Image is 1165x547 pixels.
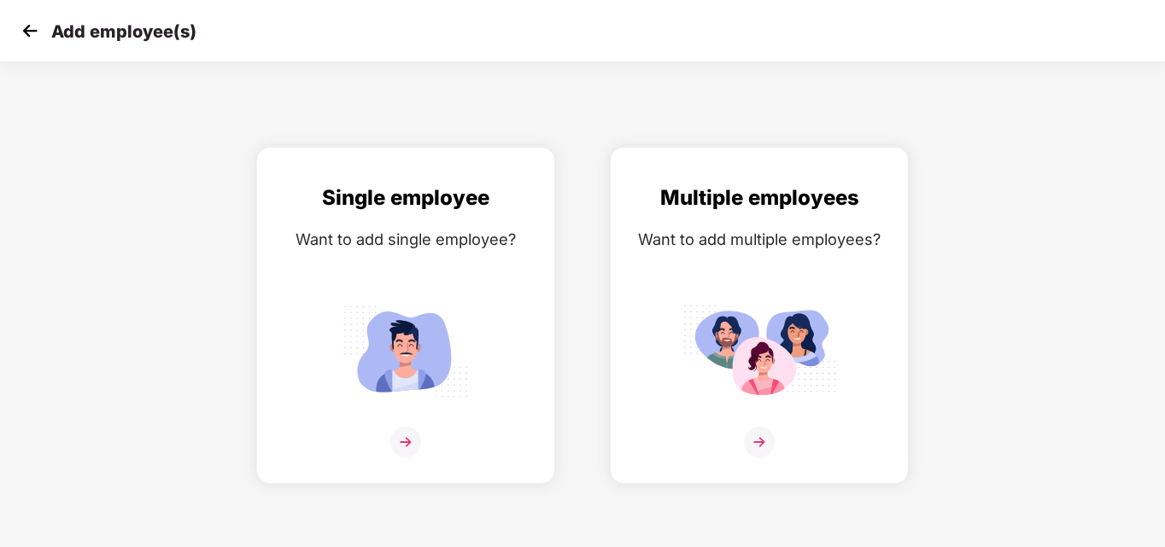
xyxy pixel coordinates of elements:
div: Want to add single employee? [274,227,537,252]
img: svg+xml;base64,PHN2ZyB4bWxucz0iaHR0cDovL3d3dy53My5vcmcvMjAwMC9zdmciIGlkPSJTaW5nbGVfZW1wbG95ZWUiIH... [329,298,483,404]
div: Want to add multiple employees? [628,227,891,252]
img: svg+xml;base64,PHN2ZyB4bWxucz0iaHR0cDovL3d3dy53My5vcmcvMjAwMC9zdmciIHdpZHRoPSIzNiIgaGVpZ2h0PSIzNi... [390,427,421,457]
p: Add employee(s) [51,21,196,42]
img: svg+xml;base64,PHN2ZyB4bWxucz0iaHR0cDovL3d3dy53My5vcmcvMjAwMC9zdmciIHdpZHRoPSIzNiIgaGVpZ2h0PSIzNi... [744,427,775,457]
div: Single employee [274,182,537,214]
img: svg+xml;base64,PHN2ZyB4bWxucz0iaHR0cDovL3d3dy53My5vcmcvMjAwMC9zdmciIHdpZHRoPSIzMCIgaGVpZ2h0PSIzMC... [17,18,43,44]
img: svg+xml;base64,PHN2ZyB4bWxucz0iaHR0cDovL3d3dy53My5vcmcvMjAwMC9zdmciIGlkPSJNdWx0aXBsZV9lbXBsb3llZS... [682,298,836,404]
div: Multiple employees [628,182,891,214]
